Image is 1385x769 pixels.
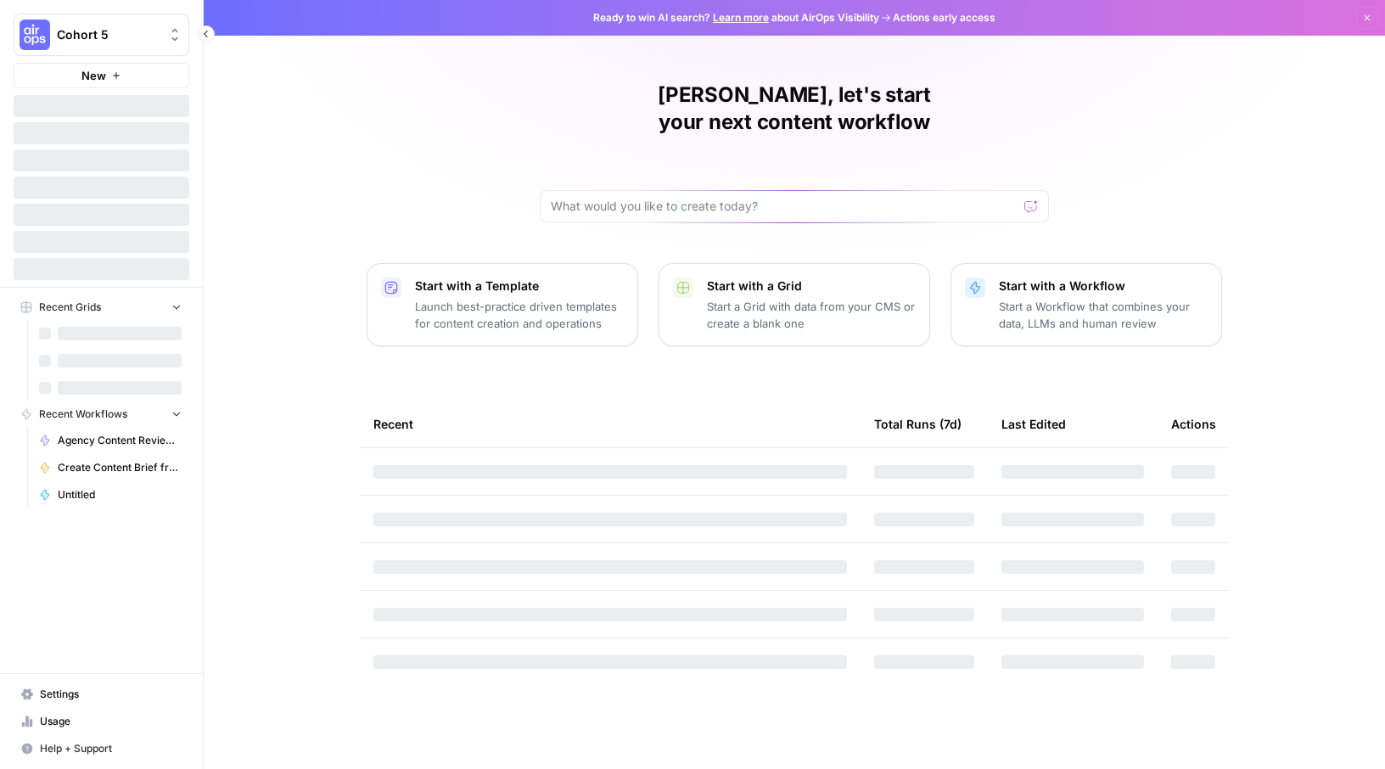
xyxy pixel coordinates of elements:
[58,433,182,448] span: Agency Content Review 1 ([PERSON_NAME])
[874,401,962,447] div: Total Runs (7d)
[893,10,995,25] span: Actions early access
[58,460,182,475] span: Create Content Brief from Keyword 1 ([PERSON_NAME])
[31,481,189,508] a: Untitled
[999,278,1208,295] p: Start with a Workflow
[31,427,189,454] a: Agency Content Review 1 ([PERSON_NAME])
[81,67,106,84] span: New
[999,298,1208,332] p: Start a Workflow that combines your data, LLMs and human review
[58,487,182,502] span: Untitled
[713,11,769,24] a: Learn more
[14,14,189,56] button: Workspace: Cohort 5
[20,20,50,50] img: Cohort 5 Logo
[40,714,182,729] span: Usage
[40,741,182,756] span: Help + Support
[14,708,189,735] a: Usage
[1001,401,1066,447] div: Last Edited
[540,81,1049,136] h1: [PERSON_NAME], let's start your next content workflow
[14,401,189,427] button: Recent Workflows
[707,278,916,295] p: Start with a Grid
[14,295,189,320] button: Recent Grids
[551,198,1018,215] input: What would you like to create today?
[367,263,638,346] button: Start with a TemplateLaunch best-practice driven templates for content creation and operations
[950,263,1222,346] button: Start with a WorkflowStart a Workflow that combines your data, LLMs and human review
[57,26,160,43] span: Cohort 5
[707,298,916,332] p: Start a Grid with data from your CMS or create a blank one
[14,63,189,88] button: New
[373,401,847,447] div: Recent
[39,407,127,422] span: Recent Workflows
[31,454,189,481] a: Create Content Brief from Keyword 1 ([PERSON_NAME])
[593,10,879,25] span: Ready to win AI search? about AirOps Visibility
[415,278,624,295] p: Start with a Template
[14,681,189,708] a: Settings
[1171,401,1216,447] div: Actions
[14,735,189,762] button: Help + Support
[659,263,930,346] button: Start with a GridStart a Grid with data from your CMS or create a blank one
[39,300,101,315] span: Recent Grids
[40,687,182,702] span: Settings
[415,298,624,332] p: Launch best-practice driven templates for content creation and operations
